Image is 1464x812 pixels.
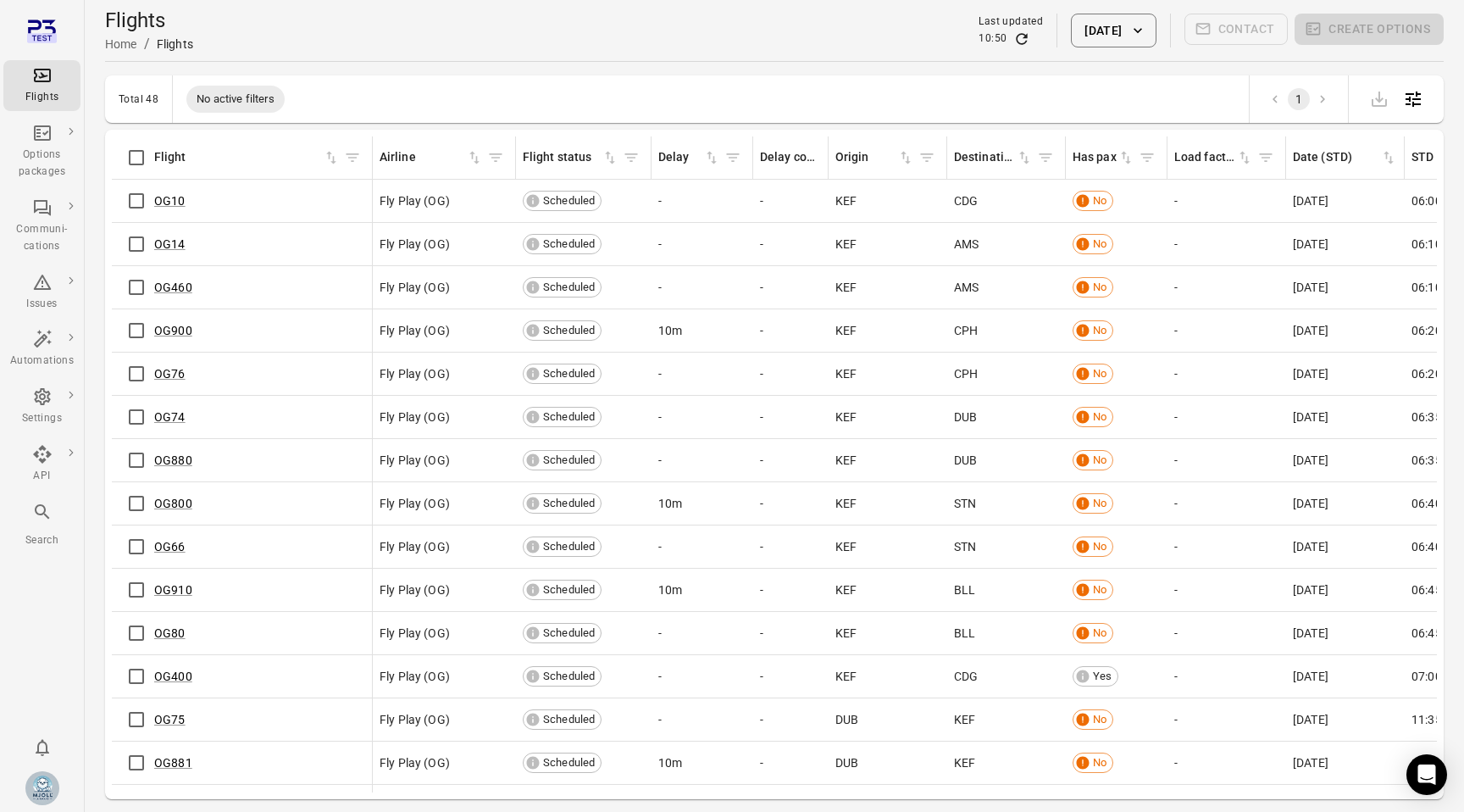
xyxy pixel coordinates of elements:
[835,581,857,598] span: KEF
[1087,365,1112,382] span: No
[1174,192,1279,209] div: -
[1174,581,1279,598] div: -
[658,192,746,209] div: -
[658,452,746,469] div: -
[720,145,746,170] span: Filter by delay
[760,148,821,167] div: Delay codes
[1071,14,1156,47] button: [DATE]
[979,31,1006,47] div: 10:50
[954,148,1033,167] span: Destination
[3,439,80,490] a: API
[537,711,601,728] span: Scheduled
[380,148,483,167] span: Airline
[1073,148,1134,167] div: Sort by has pax in ascending order
[760,581,822,598] div: -
[380,754,450,771] span: Fly Play (OG)
[760,322,822,339] div: -
[658,581,682,598] span: 10m
[658,148,720,167] span: Delay
[1087,711,1112,728] span: No
[760,192,822,209] div: -
[380,365,450,382] span: Fly Play (OG)
[1174,409,1279,425] div: -
[1087,322,1112,339] span: No
[537,754,601,771] span: Scheduled
[154,148,340,167] div: Sort by flight in ascending order
[1293,754,1328,771] span: [DATE]
[154,453,192,467] a: OG880
[19,765,66,812] button: Elsa Mjöll [Mjoll Airways]
[835,452,857,469] span: KEF
[835,625,857,642] span: KEF
[1411,192,1442,209] span: 06:00
[658,322,682,339] span: 10m
[380,495,450,512] span: Fly Play (OG)
[1293,668,1328,685] span: [DATE]
[154,237,186,251] a: OG14
[835,322,857,339] span: KEF
[1174,452,1279,469] div: -
[380,452,450,469] span: Fly Play (OG)
[1293,322,1328,339] span: [DATE]
[1411,581,1442,598] span: 06:45
[1293,711,1328,728] span: [DATE]
[154,410,186,424] a: OG74
[658,148,720,167] div: Sort by delay in ascending order
[380,192,450,209] span: Fly Play (OG)
[523,148,618,167] div: Sort by flight status in ascending order
[760,452,822,469] div: -
[1013,31,1030,47] button: Refresh data
[380,581,450,598] span: Fly Play (OG)
[537,625,601,642] span: Scheduled
[760,495,822,512] div: -
[1134,145,1160,170] span: Filter by has pax
[1411,625,1442,642] span: 06:45
[1411,711,1442,728] span: 11:35
[154,540,186,553] a: OG66
[835,192,857,209] span: KEF
[618,145,644,170] button: Filter by flight status
[658,236,746,253] div: -
[154,194,186,208] a: OG10
[1073,148,1134,167] span: Has pax
[1396,82,1430,116] button: Open table configuration
[1293,538,1328,555] span: [DATE]
[380,409,450,425] span: Fly Play (OG)
[658,754,682,771] span: 10m
[835,148,914,167] div: Sort by origin in ascending order
[1293,452,1328,469] span: [DATE]
[1411,495,1442,512] span: 06:40
[105,34,193,54] nav: Breadcrumbs
[1293,236,1328,253] span: [DATE]
[105,37,137,51] a: Home
[760,409,822,425] div: -
[954,625,975,642] span: BLL
[835,279,857,296] span: KEF
[1087,279,1112,296] span: No
[954,322,978,339] span: CPH
[154,148,323,167] div: Flight
[1362,90,1396,106] span: Please make a selection to export
[1293,279,1328,296] span: [DATE]
[154,756,192,770] a: OG881
[835,538,857,555] span: KEF
[1174,538,1279,555] div: -
[3,118,80,186] a: Options packages
[1174,668,1279,685] div: -
[658,538,746,555] div: -
[1033,145,1058,170] button: Filter by destination
[1411,538,1442,555] span: 06:40
[954,236,979,253] span: AMS
[537,279,601,296] span: Scheduled
[835,236,857,253] span: KEF
[979,14,1043,31] div: Last updated
[537,322,601,339] span: Scheduled
[483,145,508,170] span: Filter by airline
[1293,148,1397,167] span: Date (STD)
[1073,148,1117,167] div: Has pax
[1087,409,1112,425] span: No
[380,625,450,642] span: Fly Play (OG)
[1293,192,1328,209] span: [DATE]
